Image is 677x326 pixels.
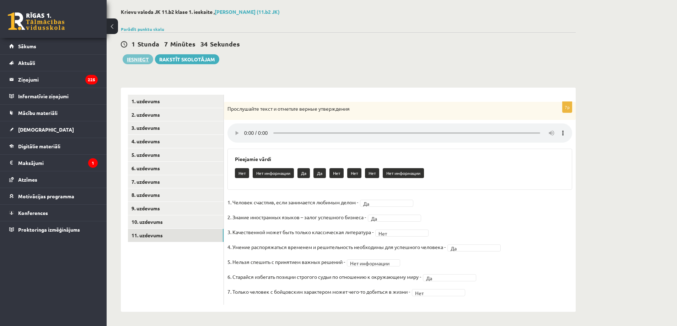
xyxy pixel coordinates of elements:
[9,155,98,171] a: Maksājumi1
[365,168,379,178] p: Нет
[128,202,224,215] a: 9. uzdevums
[128,215,224,228] a: 10. uzdevums
[170,40,195,48] span: Minūtes
[18,110,58,116] span: Mācību materiāli
[9,88,98,104] a: Informatīvie ziņojumi
[235,168,249,178] p: Нет
[8,12,65,30] a: Rīgas 1. Tālmācības vidusskola
[368,215,421,222] a: Да
[227,242,446,252] p: 4. Умение распоряжаться временем и решительность необходимы для успешного человека -
[9,205,98,221] a: Konferences
[121,9,576,15] h2: Krievu valoda JK 11.b2 klase 1. ieskaite ,
[85,75,98,84] i: 225
[128,229,224,242] a: 11. uzdevums
[329,168,344,178] p: Нет
[18,143,60,149] span: Digitālie materiāli
[215,9,280,15] a: [PERSON_NAME] (11.b2 JK)
[18,193,74,199] span: Motivācijas programma
[313,168,326,178] p: Да
[18,71,98,88] legend: Ziņojumi
[347,259,400,266] a: Нет информации
[363,200,404,207] span: Да
[378,230,419,237] span: Нет
[426,275,467,282] span: Да
[164,40,168,48] span: 7
[138,40,159,48] span: Stunda
[227,227,374,237] p: 3. Качественной может быть только классическая литература -
[9,55,98,71] a: Aktuāli
[227,105,537,112] p: Прослушайте текст и отметьте верные утверждения
[123,54,153,64] button: Iesniegt
[347,168,361,178] p: Нет
[18,176,37,183] span: Atzīmes
[412,289,465,296] a: Нет
[18,60,35,66] span: Aktuāli
[9,38,98,54] a: Sākums
[227,212,366,222] p: 2. Знание иностранных языков – залог успешного бизнеса -
[128,108,224,121] a: 2. uzdevums
[131,40,135,48] span: 1
[18,126,74,133] span: [DEMOGRAPHIC_DATA]
[360,200,413,207] a: Да
[350,260,391,267] span: Нет информации
[128,95,224,108] a: 1. uzdevums
[128,121,224,134] a: 3. uzdevums
[121,26,164,32] a: Parādīt punktu skalu
[562,101,572,113] p: 7p
[155,54,219,64] a: Rakstīt skolotājam
[128,175,224,188] a: 7. uzdevums
[297,168,310,178] p: Да
[9,121,98,138] a: [DEMOGRAPHIC_DATA]
[9,71,98,88] a: Ziņojumi225
[128,135,224,148] a: 4. uzdevums
[375,230,429,237] a: Нет
[253,168,294,178] p: Нет информации
[447,244,501,252] a: Да
[128,162,224,175] a: 6. uzdevums
[88,158,98,168] i: 1
[227,197,358,208] p: 1. Человек счастлив, если занимается любимым делом -
[18,88,98,104] legend: Informatīvie ziņojumi
[128,148,224,161] a: 5. uzdevums
[18,155,98,171] legend: Maksājumi
[9,171,98,188] a: Atzīmes
[227,271,421,282] p: 6. Старайся избегать позиции строгого судьи по отношению к окружающему миру -
[371,215,412,222] span: Да
[423,274,476,281] a: Да
[415,289,456,297] span: Нет
[200,40,208,48] span: 34
[18,43,36,49] span: Sākums
[9,188,98,204] a: Motivācijas programma
[383,168,424,178] p: Нет информации
[451,245,491,252] span: Да
[128,188,224,201] a: 8. uzdevums
[9,138,98,154] a: Digitālie materiāli
[18,210,48,216] span: Konferences
[9,105,98,121] a: Mācību materiāli
[18,226,80,233] span: Proktoringa izmēģinājums
[227,286,410,297] p: 7. Только человек с бойцовским характером может чего-то добиться в жизни -
[210,40,240,48] span: Sekundes
[227,256,345,267] p: 5. Нельзя спешить с принятием важных решений -
[235,156,565,162] h3: Pieejamie vārdi
[9,221,98,238] a: Proktoringa izmēģinājums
